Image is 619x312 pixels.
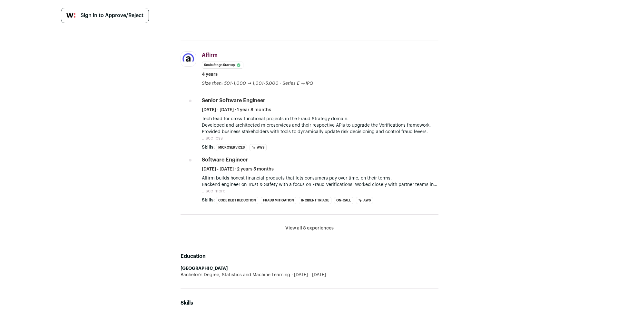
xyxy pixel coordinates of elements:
[250,144,267,151] li: AWS
[181,299,438,307] h2: Skills
[61,8,149,23] a: Sign in to Approve/Reject
[202,188,225,194] button: ...see more
[282,81,313,86] span: Series E → IPO
[216,197,258,204] li: Code debt reduction
[181,52,196,66] img: b8aebdd1f910e78187220eb90cc21d50074b3a99d53b240b52f0c4a299e1e609.jpg
[202,97,265,104] div: Senior Software Engineer
[81,12,143,19] span: Sign in to Approve/Reject
[202,81,279,86] span: Size then: 501-1,000 → 1,001-5,000
[216,144,247,151] li: Microservices
[202,53,218,58] span: Affirm
[202,175,438,181] p: Affirm builds honest financial products that lets consumers pay over time, on their terms.
[202,181,438,188] p: Backend engineer on Trust & Safety with a focus on Fraud Verifications. Worked closely with partn...
[202,107,271,113] span: [DATE] - [DATE] · 1 year 8 months
[202,166,274,172] span: [DATE] - [DATE] · 2 years 5 months
[356,197,373,204] li: AWS
[66,13,75,18] img: wellfound-symbol-flush-black-fb3c872781a75f747ccb3a119075da62bfe97bd399995f84a933054e44a575c4.png
[285,225,334,231] button: View all 8 experiences
[202,135,223,141] button: ...see less
[299,197,331,204] li: Incident triage
[202,144,215,151] span: Skills:
[202,71,218,78] span: 4 years
[290,272,326,278] span: [DATE] - [DATE]
[261,197,296,204] li: Fraud mitigation
[334,197,353,204] li: On-call
[181,252,438,260] h2: Education
[202,156,248,163] div: Software Engineer
[181,266,228,271] strong: [GEOGRAPHIC_DATA]
[280,80,281,87] span: ·
[202,197,215,203] span: Skills:
[202,62,243,69] li: Scale Stage Startup
[202,116,438,135] p: Tech lead for cross-functional projects in the Fraud Strategy domain. Developed and architected m...
[181,272,438,278] div: Bachelor’s Degree, Statistics and Machine Learning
